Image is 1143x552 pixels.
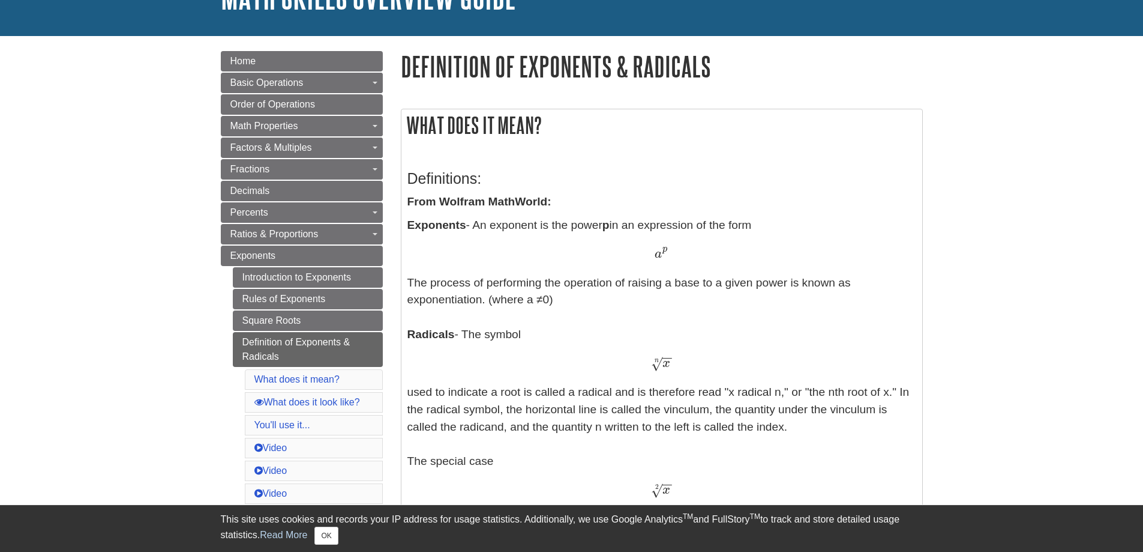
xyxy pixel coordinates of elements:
[221,94,383,115] a: Order of Operations
[221,512,923,545] div: This site uses cookies and records your IP address for usage statistics. Additionally, we use Goo...
[221,51,383,71] a: Home
[407,195,551,208] strong: From Wolfram MathWorld:
[221,181,383,201] a: Decimals
[655,483,659,491] span: 2
[221,73,383,93] a: Basic Operations
[401,109,922,141] h2: What does it mean?
[750,512,760,521] sup: TM
[230,142,312,153] span: Factors & Multiples
[233,332,383,367] a: Definition of Exponents & Radicals
[651,482,662,499] span: √
[221,116,383,136] a: Math Properties
[407,170,916,187] h3: Definitions:
[230,77,304,88] span: Basic Operations
[233,267,383,288] a: Introduction to Exponents
[230,229,319,239] span: Ratios & Proportions
[230,250,276,261] span: Exponents
[230,164,270,174] span: Fractions
[230,99,315,109] span: Order of Operations
[655,357,659,364] span: n
[230,207,268,217] span: Percents
[221,202,383,223] a: Percents
[655,247,662,261] span: a
[233,311,383,331] a: Square Roots
[221,246,383,266] a: Exponents
[254,488,287,499] a: Video
[662,244,667,254] span: p
[230,186,270,196] span: Decimals
[407,219,466,231] b: Exponents
[683,512,693,521] sup: TM
[254,466,287,476] a: Video
[254,374,340,384] a: What does it mean?
[651,356,662,372] span: √
[602,219,610,231] b: p
[662,357,670,370] span: x
[254,420,310,430] a: You'll use it...
[662,484,670,497] span: x
[407,328,455,341] b: Radicals
[230,121,298,131] span: Math Properties
[233,289,383,309] a: Rules of Exponents
[230,56,256,66] span: Home
[221,138,383,158] a: Factors & Multiples
[254,443,287,453] a: Video
[314,527,338,545] button: Close
[401,51,923,82] h1: Definition of Exponents & Radicals
[254,397,360,407] a: What does it look like?
[260,530,307,540] a: Read More
[221,159,383,180] a: Fractions
[221,224,383,244] a: Ratios & Proportions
